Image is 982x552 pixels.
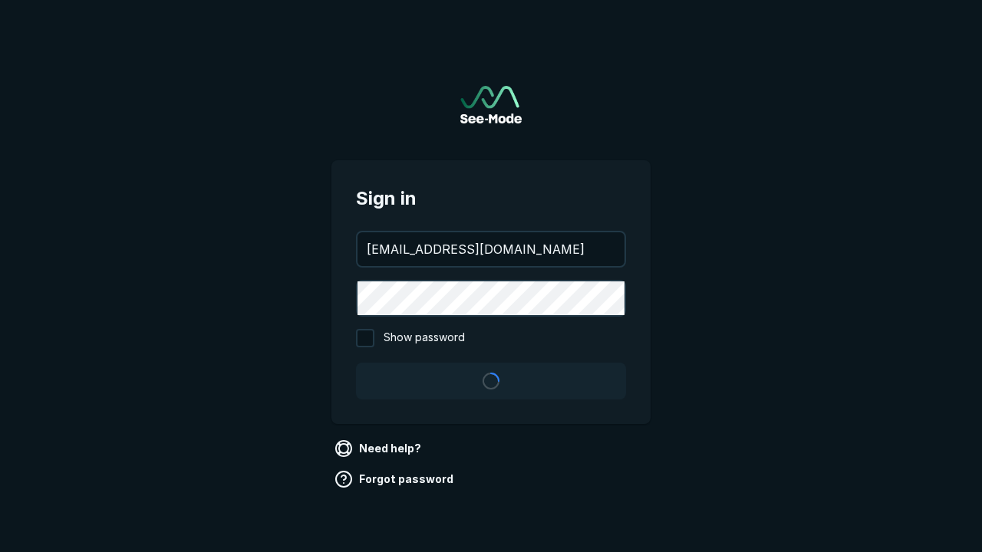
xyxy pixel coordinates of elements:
input: your@email.com [358,232,624,266]
span: Show password [384,329,465,347]
span: Sign in [356,185,626,212]
a: Go to sign in [460,86,522,123]
a: Need help? [331,436,427,461]
img: See-Mode Logo [460,86,522,123]
a: Forgot password [331,467,460,491]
